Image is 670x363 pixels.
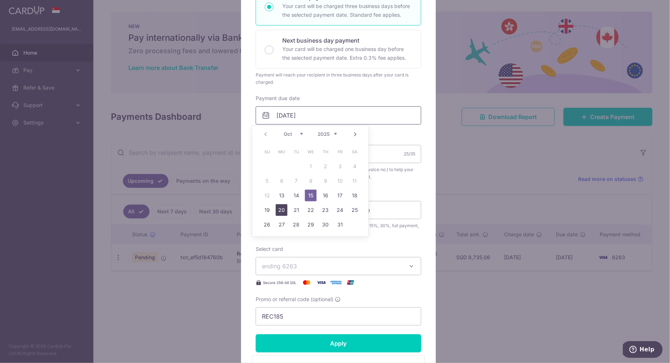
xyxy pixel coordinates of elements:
[256,257,421,275] button: ending 6263
[305,190,317,201] a: 15
[290,204,302,216] a: 21
[256,106,421,125] input: DD / MM / YYYY
[290,146,302,158] span: Tuesday
[276,146,287,158] span: Monday
[282,2,412,19] p: Your card will be charged three business days before the selected payment date. Standard fee appl...
[290,219,302,230] a: 28
[305,204,317,216] a: 22
[334,219,346,230] a: 31
[334,146,346,158] span: Friday
[261,204,273,216] a: 19
[314,278,329,287] img: Visa
[282,36,412,45] p: Next business day payment
[349,190,360,201] a: 18
[349,204,360,216] a: 25
[261,219,273,230] a: 26
[305,146,317,158] span: Wednesday
[263,280,297,285] span: Secure 256-bit SSL
[256,95,300,102] label: Payment due date
[623,341,663,359] iframe: Opens a widget where you can find more information
[256,71,421,86] div: Payment will reach your recipient in three business days after your card is charged.
[299,278,314,287] img: Mastercard
[305,219,317,230] a: 29
[319,219,331,230] a: 30
[262,263,297,270] span: ending 6263
[256,334,421,352] input: Apply
[276,190,287,201] a: 13
[404,150,415,158] div: 25/35
[319,204,331,216] a: 23
[334,190,346,201] a: 17
[290,190,302,201] a: 14
[349,146,360,158] span: Saturday
[319,146,331,158] span: Thursday
[282,45,412,62] p: Your card will be charged one business day before the selected payment date. Extra 0.3% fee applies.
[256,296,333,303] span: Promo or referral code (optional)
[276,219,287,230] a: 27
[329,278,343,287] img: American Express
[276,204,287,216] a: 20
[319,190,331,201] a: 16
[261,146,273,158] span: Sunday
[334,204,346,216] a: 24
[343,278,358,287] img: UnionPay
[256,245,283,253] label: Select card
[351,130,360,139] a: Next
